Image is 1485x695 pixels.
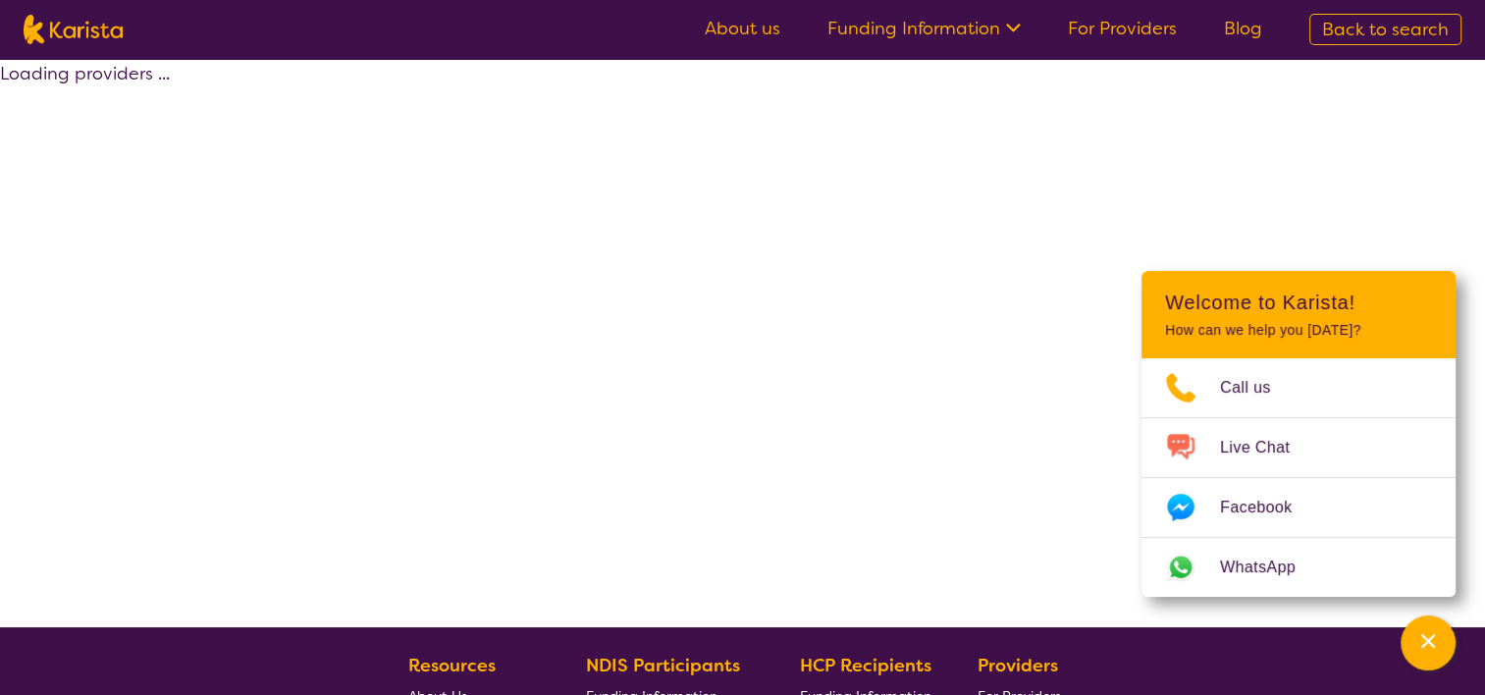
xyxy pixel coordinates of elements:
span: Back to search [1322,18,1449,41]
a: Funding Information [827,17,1021,40]
div: Channel Menu [1141,271,1456,597]
a: Web link opens in a new tab. [1141,538,1456,597]
a: Blog [1224,17,1262,40]
img: Karista logo [24,15,123,44]
ul: Choose channel [1141,358,1456,597]
b: Providers [978,654,1058,677]
button: Channel Menu [1401,615,1456,670]
a: About us [705,17,780,40]
span: Live Chat [1220,433,1313,462]
b: HCP Recipients [800,654,931,677]
b: NDIS Participants [586,654,740,677]
a: Back to search [1309,14,1461,45]
span: Facebook [1220,493,1315,522]
a: For Providers [1068,17,1177,40]
b: Resources [408,654,496,677]
h2: Welcome to Karista! [1165,291,1432,314]
span: Call us [1220,373,1295,402]
p: How can we help you [DATE]? [1165,322,1432,339]
span: WhatsApp [1220,553,1319,582]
